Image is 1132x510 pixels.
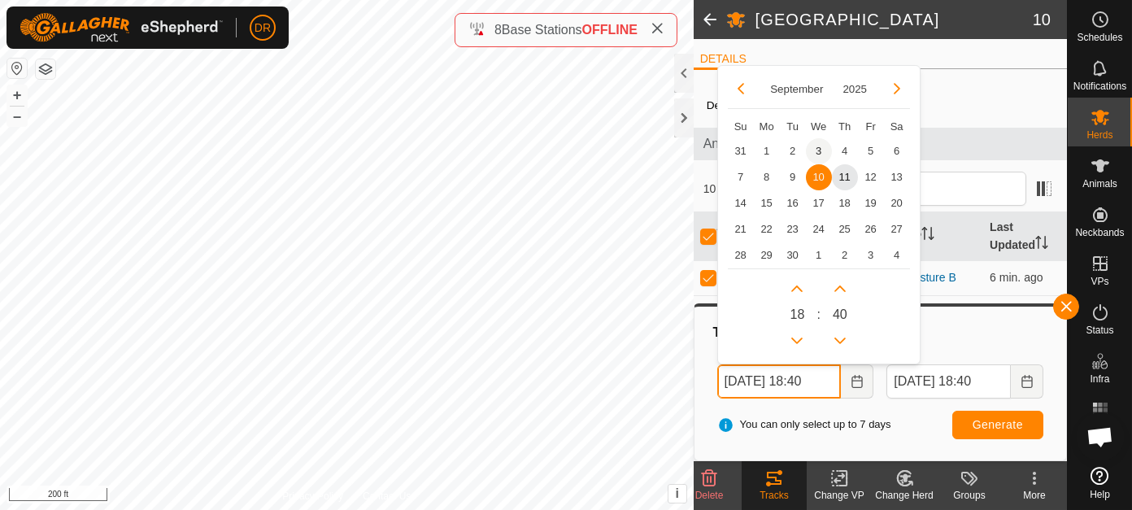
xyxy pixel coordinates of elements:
[494,23,502,37] span: 8
[36,59,55,79] button: Map Layers
[754,242,780,268] td: 29
[754,216,780,242] td: 22
[764,80,829,98] button: Choose Month
[717,65,921,364] div: Choose Date
[806,164,832,190] span: 10
[832,242,858,268] td: 2
[858,138,884,164] td: 5
[780,190,806,216] span: 16
[1076,412,1125,461] div: Open chat
[832,190,858,216] td: 18
[1011,364,1043,399] button: Choose Date
[827,276,853,302] p-button: Next Minute
[872,488,937,503] div: Change Herd
[1086,130,1112,140] span: Herds
[694,50,753,70] li: DETAILS
[502,23,582,37] span: Base Stations
[838,120,851,133] span: Th
[728,164,754,190] td: 7
[858,242,884,268] td: 3
[1090,490,1110,499] span: Help
[728,216,754,242] span: 21
[884,138,910,164] td: 6
[832,138,858,164] td: 4
[884,216,910,242] td: 27
[363,489,411,503] a: Contact Us
[703,134,1057,154] span: Animals in This Herd
[7,59,27,78] button: Reset Map
[780,164,806,190] td: 9
[884,164,910,190] td: 13
[833,305,847,325] span: 40
[1033,7,1051,32] span: 10
[1091,277,1108,286] span: VPs
[952,411,1043,439] button: Generate
[582,23,638,37] span: OFFLINE
[990,271,1043,284] span: Sep 11, 2025, 6:33 PM
[983,212,1067,261] th: Last Updated
[255,20,271,37] span: DR
[1002,488,1067,503] div: More
[754,164,780,190] td: 8
[754,190,780,216] td: 15
[7,107,27,126] button: –
[282,489,343,503] a: Privacy Policy
[806,216,832,242] td: 24
[1068,460,1132,506] a: Help
[811,120,826,133] span: We
[1075,228,1124,238] span: Neckbands
[827,328,853,354] p-button: Previous Minute
[754,138,780,164] td: 1
[807,488,872,503] div: Change VP
[806,138,832,164] td: 3
[784,276,810,302] p-button: Next Hour
[886,349,1043,365] label: To
[728,190,754,216] td: 14
[1035,238,1048,251] p-sorticon: Activate to sort
[780,138,806,164] td: 2
[806,190,832,216] span: 17
[890,120,903,133] span: Sa
[884,76,910,102] button: Next Month
[836,80,873,98] button: Choose Year
[816,305,820,325] span: :
[760,120,774,133] span: Mo
[884,242,910,268] td: 4
[806,242,832,268] td: 1
[858,190,884,216] td: 19
[707,99,762,111] label: Description
[790,305,805,325] span: 18
[728,138,754,164] td: 31
[937,488,1002,503] div: Groups
[858,164,884,190] td: 12
[884,190,910,216] td: 20
[832,216,858,242] span: 25
[866,120,876,133] span: Fr
[1090,374,1109,384] span: Infra
[921,229,934,242] p-sorticon: Activate to sort
[1077,33,1122,42] span: Schedules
